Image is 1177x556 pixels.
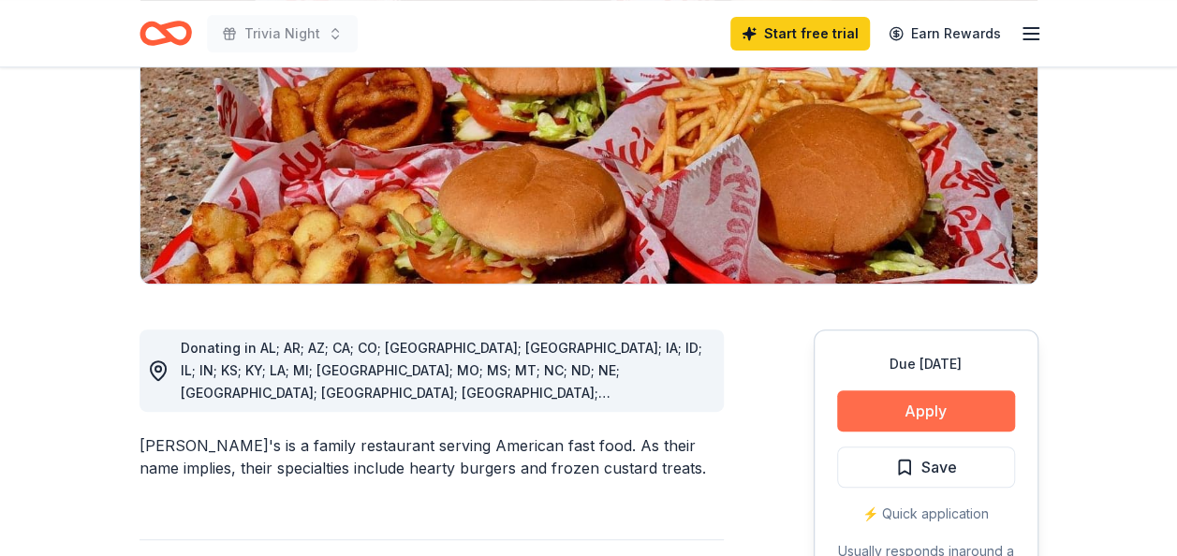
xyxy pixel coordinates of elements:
button: Apply [837,390,1015,432]
div: Due [DATE] [837,353,1015,375]
button: Save [837,446,1015,488]
span: Trivia Night [244,22,320,45]
div: [PERSON_NAME]'s is a family restaurant serving American fast food. As their name implies, their s... [140,434,724,479]
button: Trivia Night [207,15,358,52]
span: Donating in AL; AR; AZ; CA; CO; [GEOGRAPHIC_DATA]; [GEOGRAPHIC_DATA]; IA; ID; IL; IN; KS; KY; LA;... [181,340,702,446]
span: Save [921,455,957,479]
a: Earn Rewards [877,17,1012,51]
a: Home [140,11,192,55]
a: Start free trial [730,17,870,51]
div: ⚡️ Quick application [837,503,1015,525]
